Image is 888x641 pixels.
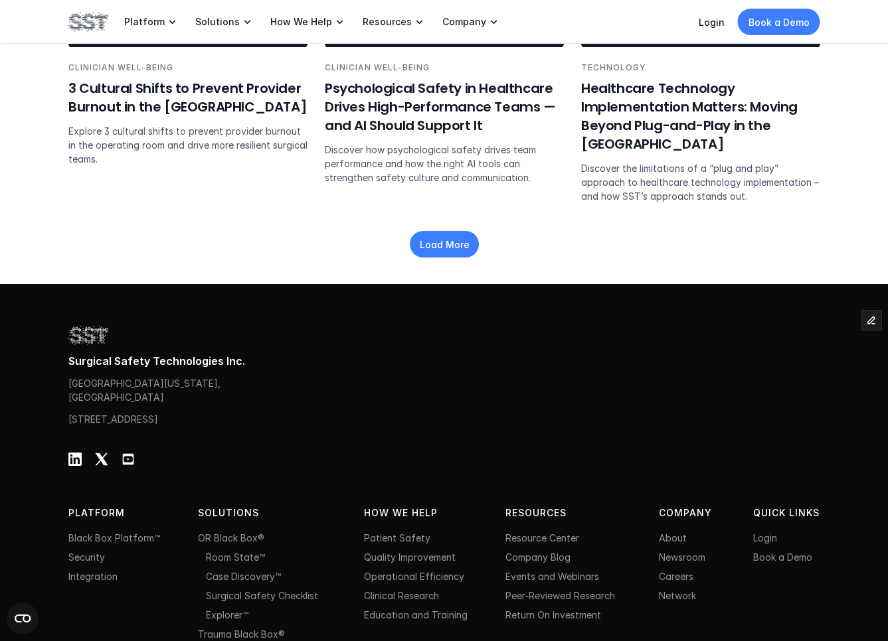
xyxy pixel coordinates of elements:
[749,15,810,29] p: Book a Demo
[7,603,39,634] button: Open CMP widget
[505,551,571,563] a: Company Blog
[659,571,693,582] a: Careers
[325,79,564,135] h6: Psychological Safety in Healthcare Drives High-Performance Teams — and AI Should Support It
[505,609,601,620] a: Return On Investment
[325,143,564,184] p: Discover how psychological safety drives team performance and how the right AI tools can strength...
[206,551,265,563] a: Room State™
[68,11,108,33] img: SST logo
[68,124,308,166] p: Explore 3 cultural shifts to prevent provider burnout in the operating room and drive more resili...
[753,532,777,543] a: Login
[505,532,579,543] a: Resource Center
[68,412,197,426] p: [STREET_ADDRESS]
[68,61,308,74] p: CLINICIAN WELL-BEING
[364,551,456,563] a: Quality Improvement
[68,506,151,520] p: PLATFORM
[325,61,564,74] p: CLINICIAN WELL-BEING
[659,590,696,601] a: Network
[68,532,160,543] a: Black Box Platform™
[442,16,486,28] p: Company
[505,506,621,520] p: Resources
[753,551,812,563] a: Book a Demo
[270,16,332,28] p: How We Help
[753,506,820,520] p: QUICK LINKS
[581,79,820,153] h6: Healthcare Technology Implementation Matters: Moving Beyond Plug-and-Play in the [GEOGRAPHIC_DATA]
[505,590,615,601] a: Peer-Reviewed Research
[659,532,687,543] a: About
[206,571,281,582] a: Case Discovery™
[195,16,240,28] p: Solutions
[505,571,599,582] a: Events and Webinars
[68,79,308,116] h6: 3 Cultural Shifts to Prevent Provider Burnout in the [GEOGRAPHIC_DATA]
[198,532,264,543] a: OR Black Box®
[198,628,285,640] a: Trauma Black Box®
[581,61,820,74] p: TECHNOLOGY
[364,609,468,620] a: Education and Training
[364,590,439,601] a: Clinical Research
[198,506,283,520] p: Solutions
[861,311,881,330] button: Edit Framer Content
[68,551,105,563] a: Security
[659,506,715,520] p: Company
[206,590,318,601] a: Surgical Safety Checklist
[364,506,446,520] p: HOW WE HELP
[124,16,165,28] p: Platform
[364,532,430,543] a: Patient Safety
[419,237,469,251] p: Load More
[68,376,228,404] p: [GEOGRAPHIC_DATA][US_STATE], [GEOGRAPHIC_DATA]
[738,9,820,35] a: Book a Demo
[699,17,725,28] a: Login
[364,571,464,582] a: Operational Efficiency
[581,161,820,203] p: Discover the limitations of a “plug and play” approach to healthcare technology implementation – ...
[206,609,248,620] a: Explorer™
[122,453,135,466] img: Youtube Logo
[659,551,705,563] a: Newsroom
[68,571,118,582] a: Integration
[363,16,412,28] p: Resources
[68,324,108,346] img: SST logo
[68,354,820,368] p: Surgical Safety Technologies Inc.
